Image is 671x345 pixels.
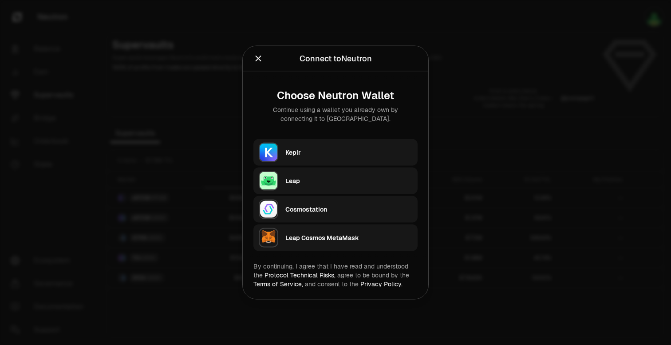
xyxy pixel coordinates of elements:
[285,148,412,157] div: Keplr
[261,89,410,102] div: Choose Neutron Wallet
[259,228,278,248] img: Leap Cosmos MetaMask
[253,280,303,288] a: Terms of Service,
[259,143,278,162] img: Keplr
[285,233,412,242] div: Leap Cosmos MetaMask
[285,205,412,214] div: Cosmostation
[253,225,418,251] button: Leap Cosmos MetaMaskLeap Cosmos MetaMask
[253,168,418,194] button: LeapLeap
[285,177,412,185] div: Leap
[253,52,263,65] button: Close
[253,262,418,289] div: By continuing, I agree that I have read and understood the agree to be bound by the and consent t...
[259,200,278,219] img: Cosmostation
[259,171,278,191] img: Leap
[253,196,418,223] button: CosmostationCosmostation
[264,271,335,279] a: Protocol Technical Risks,
[360,280,403,288] a: Privacy Policy.
[300,52,372,65] div: Connect to Neutron
[253,139,418,166] button: KeplrKeplr
[261,105,410,123] div: Continue using a wallet you already own by connecting it to [GEOGRAPHIC_DATA].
